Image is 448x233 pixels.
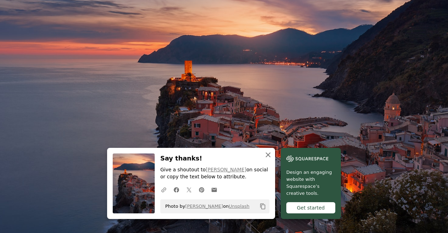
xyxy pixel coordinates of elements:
a: Design an engaging website with Squarespace’s creative tools.Get started [281,148,341,219]
a: Share on Facebook [170,183,183,197]
a: Share on Pinterest [195,183,208,197]
span: Design an engaging website with Squarespace’s creative tools. [286,169,335,197]
h3: Say thanks! [160,153,269,164]
a: [PERSON_NAME] [185,204,223,209]
span: Photo by on [162,201,250,212]
a: Share on Twitter [183,183,195,197]
a: Unsplash [229,204,249,209]
a: [PERSON_NAME] [206,167,246,172]
a: Share over email [208,183,220,197]
p: Give a shoutout to on social or copy the text below to attribute. [160,166,269,180]
img: file-1606177908946-d1eed1cbe4f5image [286,153,328,164]
button: Copy to clipboard [257,200,269,212]
div: Get started [286,202,335,213]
